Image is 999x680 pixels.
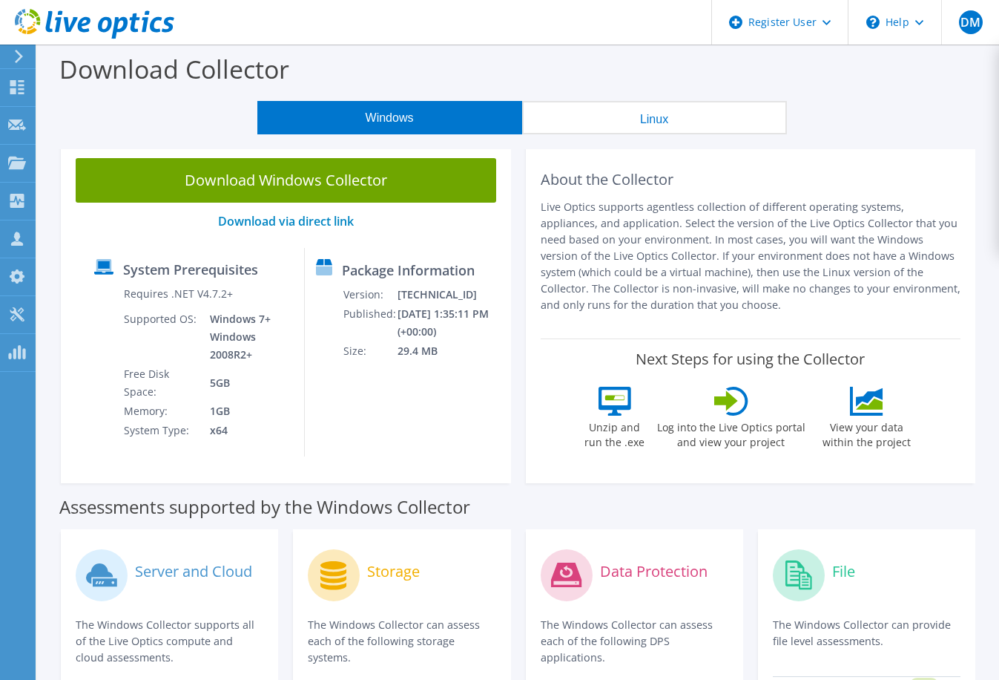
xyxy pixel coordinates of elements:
[656,416,806,450] label: Log into the Live Optics portal and view your project
[199,402,292,421] td: 1GB
[76,158,496,203] a: Download Windows Collector
[814,416,920,450] label: View your data within the project
[832,564,855,579] label: File
[199,364,292,402] td: 5GB
[581,416,649,450] label: Unzip and run the .exe
[76,617,263,666] p: The Windows Collector supports all of the Live Optics compute and cloud assessments.
[59,500,470,514] label: Assessments supported by the Windows Collector
[343,341,397,361] td: Size:
[218,213,354,229] a: Download via direct link
[123,262,258,277] label: System Prerequisites
[959,10,983,34] span: DM
[397,285,504,304] td: [TECHNICAL_ID]
[123,364,200,402] td: Free Disk Space:
[135,564,252,579] label: Server and Cloud
[397,304,504,341] td: [DATE] 1:35:11 PM (+00:00)
[123,421,200,440] td: System Type:
[367,564,420,579] label: Storage
[541,617,728,666] p: The Windows Collector can assess each of the following DPS applications.
[773,617,960,650] p: The Windows Collector can provide file level assessments.
[123,402,200,421] td: Memory:
[397,341,504,361] td: 29.4 MB
[199,310,292,364] td: Windows 7+ Windows 2008R2+
[522,101,787,134] button: Linux
[600,564,708,579] label: Data Protection
[124,287,233,301] label: Requires .NET V4.7.2+
[636,350,865,368] label: Next Steps for using the Collector
[343,304,397,341] td: Published:
[343,285,397,304] td: Version:
[123,310,200,364] td: Supported OS:
[541,171,961,189] h2: About the Collector
[308,617,495,666] p: The Windows Collector can assess each of the following storage systems.
[257,101,522,134] button: Windows
[342,263,475,278] label: Package Information
[541,199,961,313] p: Live Optics supports agentless collection of different operating systems, appliances, and applica...
[866,16,880,29] svg: \n
[199,421,292,440] td: x64
[59,52,289,86] label: Download Collector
